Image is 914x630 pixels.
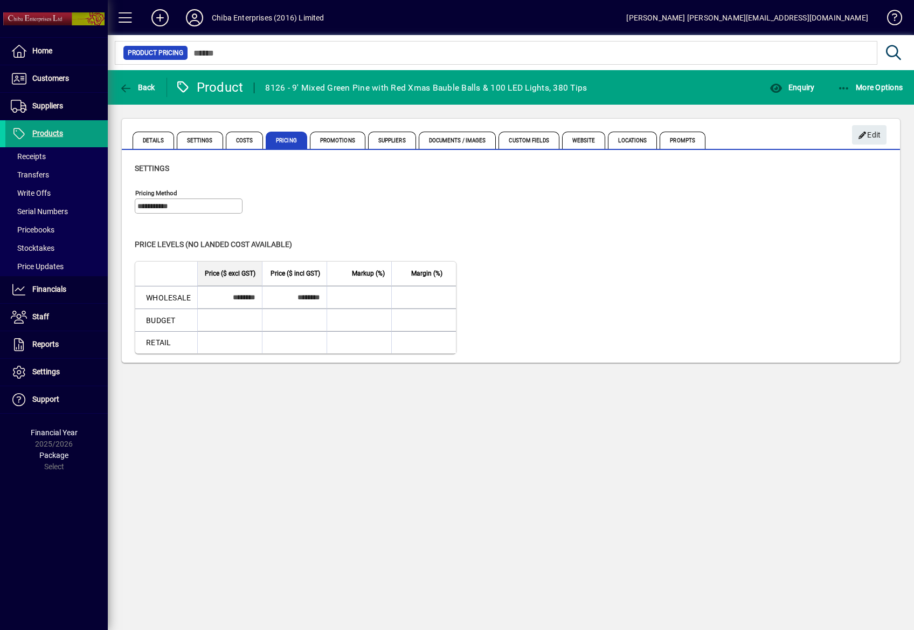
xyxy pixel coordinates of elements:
[858,126,881,144] span: Edit
[177,8,212,28] button: Profile
[411,268,442,279] span: Margin (%)
[271,268,320,279] span: Price ($ incl GST)
[32,101,63,110] span: Suppliers
[135,309,197,331] td: BUDGET
[135,286,197,309] td: WHOLESALE
[32,367,60,376] span: Settings
[11,170,49,179] span: Transfers
[31,428,78,437] span: Financial Year
[5,184,108,202] a: Write Offs
[11,189,51,197] span: Write Offs
[212,9,324,26] div: Chiba Enterprises (2016) Limited
[133,132,174,149] span: Details
[660,132,705,149] span: Prompts
[143,8,177,28] button: Add
[32,312,49,321] span: Staff
[608,132,657,149] span: Locations
[5,239,108,257] a: Stocktakes
[11,262,64,271] span: Price Updates
[175,79,244,96] div: Product
[11,152,46,161] span: Receipts
[310,132,365,149] span: Promotions
[5,202,108,221] a: Serial Numbers
[39,451,68,460] span: Package
[5,166,108,184] a: Transfers
[32,129,63,138] span: Products
[5,386,108,413] a: Support
[5,304,108,331] a: Staff
[32,74,69,83] span: Customers
[562,132,606,149] span: Website
[11,225,54,234] span: Pricebooks
[5,221,108,239] a: Pricebooks
[5,93,108,120] a: Suppliers
[226,132,264,149] span: Costs
[135,240,292,249] span: Price levels (no landed cost available)
[5,276,108,303] a: Financials
[837,83,903,92] span: More Options
[5,257,108,276] a: Price Updates
[116,78,158,97] button: Back
[879,2,901,37] a: Knowledge Base
[5,147,108,166] a: Receipts
[5,38,108,65] a: Home
[119,83,155,92] span: Back
[128,47,183,58] span: Product Pricing
[5,331,108,358] a: Reports
[32,340,59,348] span: Reports
[266,132,307,149] span: Pricing
[852,125,887,145] button: Edit
[767,78,817,97] button: Enquiry
[626,9,868,26] div: [PERSON_NAME] [PERSON_NAME][EMAIL_ADDRESS][DOMAIN_NAME]
[135,189,177,197] mat-label: Pricing method
[5,65,108,92] a: Customers
[135,331,197,353] td: RETAIL
[11,244,54,252] span: Stocktakes
[11,207,68,216] span: Serial Numbers
[108,78,167,97] app-page-header-button: Back
[177,132,223,149] span: Settings
[32,46,52,55] span: Home
[419,132,496,149] span: Documents / Images
[368,132,416,149] span: Suppliers
[32,285,66,293] span: Financials
[265,79,587,97] div: 8126 - 9′ Mixed Green Pine with Red Xmas Bauble Balls & 100 LED Lights, 380 Tips
[352,268,385,279] span: Markup (%)
[135,164,169,173] span: Settings
[32,395,59,403] span: Support
[5,359,108,386] a: Settings
[498,132,559,149] span: Custom Fields
[770,83,814,92] span: Enquiry
[205,268,255,279] span: Price ($ excl GST)
[835,78,906,97] button: More Options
